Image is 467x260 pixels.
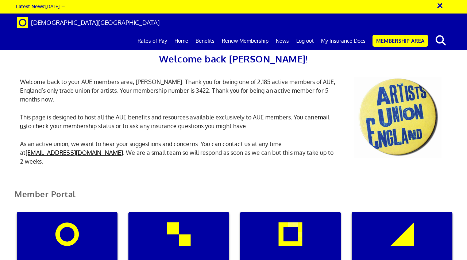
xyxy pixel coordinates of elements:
[15,51,452,66] h2: Welcome back [PERSON_NAME]!
[192,32,218,50] a: Benefits
[15,113,343,130] p: This page is designed to host all the AUE benefits and resources available exclusively to AUE mem...
[373,35,428,47] a: Membership Area
[9,190,458,207] h2: Member Portal
[16,3,45,9] strong: Latest News:
[12,14,165,32] a: Brand [DEMOGRAPHIC_DATA][GEOGRAPHIC_DATA]
[272,32,293,50] a: News
[134,32,171,50] a: Rates of Pay
[16,3,65,9] a: Latest News:[DATE] →
[15,77,343,104] p: Welcome back to your AUE members area, [PERSON_NAME]. Thank you for being one of 2,185 active mem...
[15,139,343,166] p: As an active union, we want to hear your suggestions and concerns. You can contact us at any time...
[429,33,452,48] button: search
[171,32,192,50] a: Home
[26,149,123,156] a: [EMAIL_ADDRESS][DOMAIN_NAME]
[317,32,369,50] a: My Insurance Docs
[293,32,317,50] a: Log out
[31,19,160,26] span: [DEMOGRAPHIC_DATA][GEOGRAPHIC_DATA]
[218,32,272,50] a: Renew Membership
